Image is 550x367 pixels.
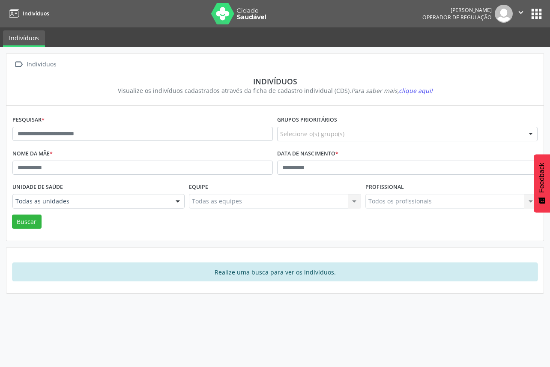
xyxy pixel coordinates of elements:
label: Equipe [189,181,208,194]
span: Selecione o(s) grupo(s) [280,129,344,138]
img: img [495,5,513,23]
label: Unidade de saúde [12,181,63,194]
label: Nome da mãe [12,147,53,161]
div: Visualize os indivíduos cadastrados através da ficha de cadastro individual (CDS). [18,86,532,95]
span: Feedback [538,163,546,193]
label: Grupos prioritários [277,113,337,127]
i: Para saber mais, [351,87,433,95]
label: Profissional [365,181,404,194]
span: Todas as unidades [15,197,167,206]
span: Operador de regulação [422,14,492,21]
label: Data de nascimento [277,147,338,161]
a: Indivíduos [6,6,49,21]
a:  Indivíduos [12,58,58,71]
button: Feedback - Mostrar pesquisa [534,154,550,212]
button: apps [529,6,544,21]
span: Indivíduos [23,10,49,17]
div: Indivíduos [25,58,58,71]
a: Indivíduos [3,30,45,47]
button: Buscar [12,215,42,229]
div: Realize uma busca para ver os indivíduos. [12,263,538,281]
i:  [516,8,526,17]
div: Indivíduos [18,77,532,86]
button:  [513,5,529,23]
label: Pesquisar [12,113,45,127]
span: clique aqui! [399,87,433,95]
i:  [12,58,25,71]
div: [PERSON_NAME] [422,6,492,14]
